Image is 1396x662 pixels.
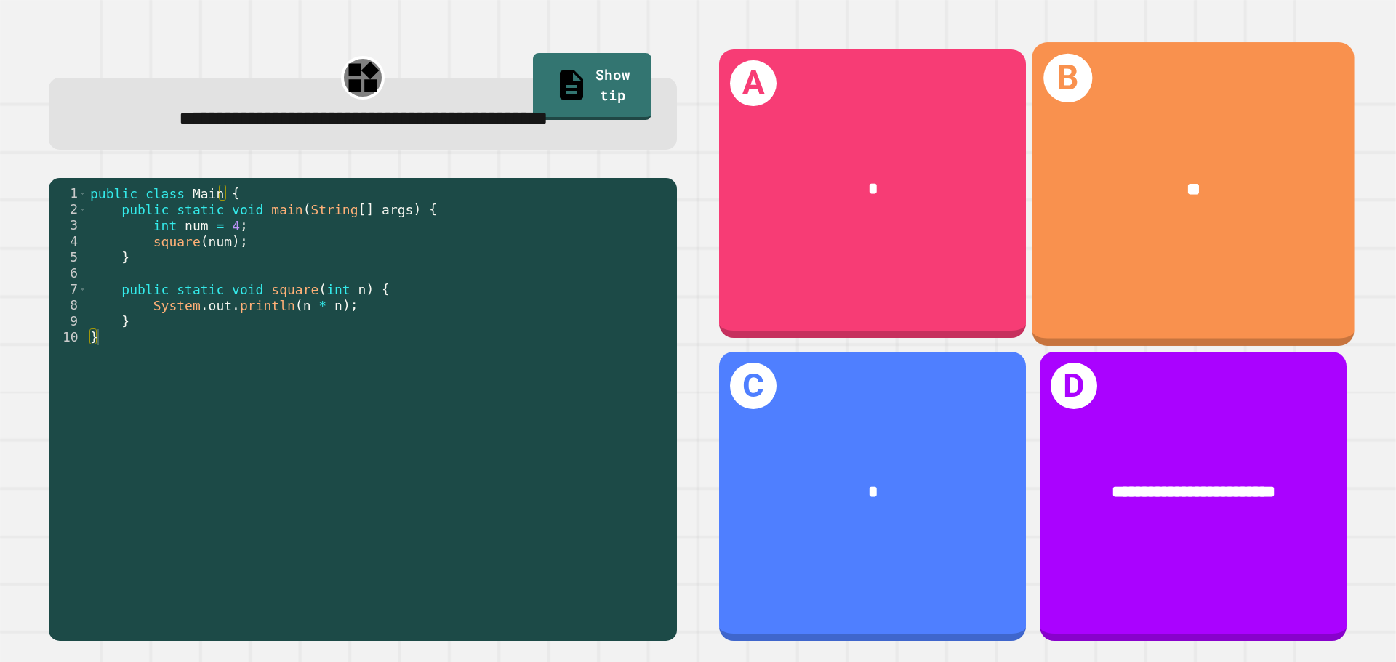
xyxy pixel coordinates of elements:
div: 9 [49,313,87,329]
div: 5 [49,249,87,265]
h1: A [730,60,777,107]
div: 3 [49,217,87,233]
div: 8 [49,297,87,313]
a: Show tip [533,53,651,120]
div: 6 [49,265,87,281]
div: 4 [49,233,87,249]
span: Toggle code folding, rows 1 through 10 [79,185,87,201]
div: 10 [49,329,87,345]
div: 7 [49,281,87,297]
div: 1 [49,185,87,201]
h1: D [1051,363,1097,409]
span: Toggle code folding, rows 7 through 9 [79,281,87,297]
h1: C [730,363,777,409]
span: Toggle code folding, rows 2 through 5 [79,201,87,217]
div: 2 [49,201,87,217]
h1: B [1044,53,1093,102]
